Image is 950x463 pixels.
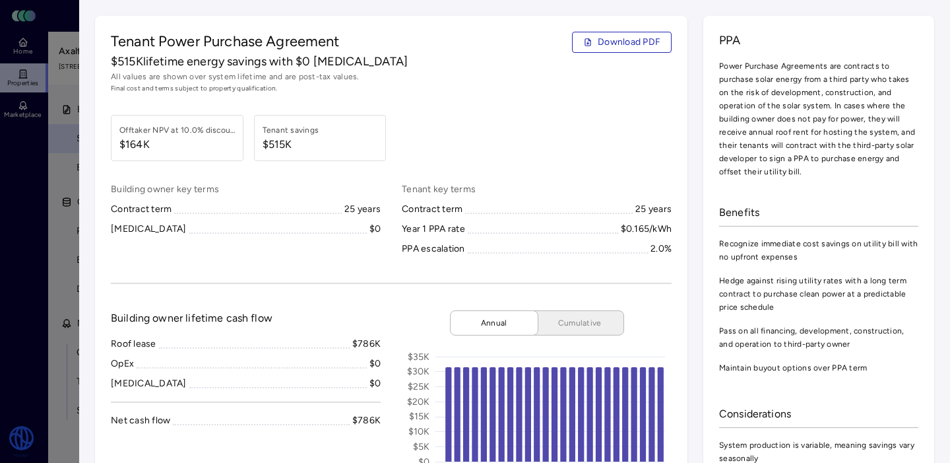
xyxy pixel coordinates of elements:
[263,124,319,137] div: Tenant savings
[402,202,462,217] div: Contract term
[719,401,918,428] div: Considerations
[408,426,430,437] text: $10K
[352,337,381,351] div: $786K
[111,32,340,53] span: Tenant Power Purchase Agreement
[119,137,237,153] span: $164K
[352,413,381,428] div: $786K
[111,83,672,94] span: Final cost and terms subject to property qualification.
[111,376,187,391] div: [MEDICAL_DATA]
[111,53,408,70] span: $515K lifetime energy savings with $0 [MEDICAL_DATA]
[402,222,465,236] div: Year 1 PPA rate
[719,237,918,264] span: Recognize immediate cost savings on utility bill with no upfront expenses
[719,199,918,227] div: Benefits
[461,316,527,330] span: Annual
[408,351,430,363] text: $35K
[621,222,672,236] div: $0.165/kWh
[111,70,672,83] span: All values are shown over system lifetime and are post-tax values.
[650,242,672,256] div: 2.0%
[119,124,237,137] div: Offtaker NPV at 10.0% discount
[407,366,430,377] text: $30K
[369,376,381,391] div: $0
[111,202,172,217] div: Contract term
[719,361,918,374] span: Maintain buyout options over PPA term
[111,182,381,197] span: Building owner key terms
[111,357,134,371] div: OpEx
[111,222,187,236] div: [MEDICAL_DATA]
[111,337,156,351] div: Roof lease
[598,35,660,50] span: Download PDF
[344,202,381,217] div: 25 years
[263,137,319,153] span: $515K
[572,32,672,53] button: Download PDF
[409,411,430,422] text: $15K
[408,381,430,392] text: $25K
[547,316,613,330] span: Cumulative
[719,274,918,314] span: Hedge against rising utility rates with a long term contract to purchase clean power at a predict...
[111,310,272,326] span: Building owner lifetime cash flow
[369,222,381,236] div: $0
[635,202,672,217] div: 25 years
[719,324,918,351] span: Pass on all financing, development, construction, and operation to third-party owner
[719,32,918,49] span: PPA
[413,441,430,452] text: $5K
[402,182,672,197] span: Tenant key terms
[407,396,430,408] text: $20K
[719,59,918,178] span: Power Purchase Agreements are contracts to purchase solar energy from a third party who takes on ...
[111,413,170,428] div: Net cash flow
[402,242,465,256] div: PPA escalation
[369,357,381,371] div: $0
